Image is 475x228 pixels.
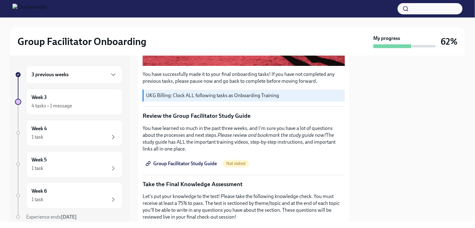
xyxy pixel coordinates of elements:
[143,125,345,152] p: You have learned so much in the past three weeks, and I'm sure you have a lot of questions about ...
[32,196,43,203] div: 1 task
[15,120,122,146] a: Week 41 task
[15,151,122,177] a: Week 51 task
[32,156,47,163] h6: Week 5
[17,35,146,48] h2: Group Facilitator Onboarding
[26,214,77,220] span: Experience ends
[15,89,122,115] a: Week 34 tasks • 1 message
[223,161,249,166] span: Not visited
[26,66,122,84] div: 3 previous weeks
[15,182,122,209] a: Week 61 task
[32,102,72,109] div: 4 tasks • 1 message
[12,4,47,14] img: CharlieHealth
[441,36,458,47] h3: 62%
[61,214,77,220] strong: [DATE]
[147,161,217,167] span: Group Facilitator Study Guide
[32,165,43,172] div: 1 task
[143,157,221,170] a: Group Facilitator Study Guide
[32,134,43,141] div: 1 task
[146,92,342,99] p: UKG Billing: Clock ALL following tasks as Onboarding Training
[373,35,400,42] strong: My progress
[218,132,326,138] em: Please review and bookmark the study guide now!
[143,180,345,188] p: Take the Final Knowledge Assessment
[143,71,345,85] p: You have successfully made it to your final onboarding tasks! If you have not completed any previ...
[32,71,69,78] h6: 3 previous weeks
[143,112,345,120] p: Review the Group Facilitator Study Guide
[32,188,47,195] h6: Week 6
[32,125,47,132] h6: Week 4
[143,193,345,221] p: Let's put your knowledge to the test! Please take the following knowledge check. You must receive...
[32,94,47,101] h6: Week 3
